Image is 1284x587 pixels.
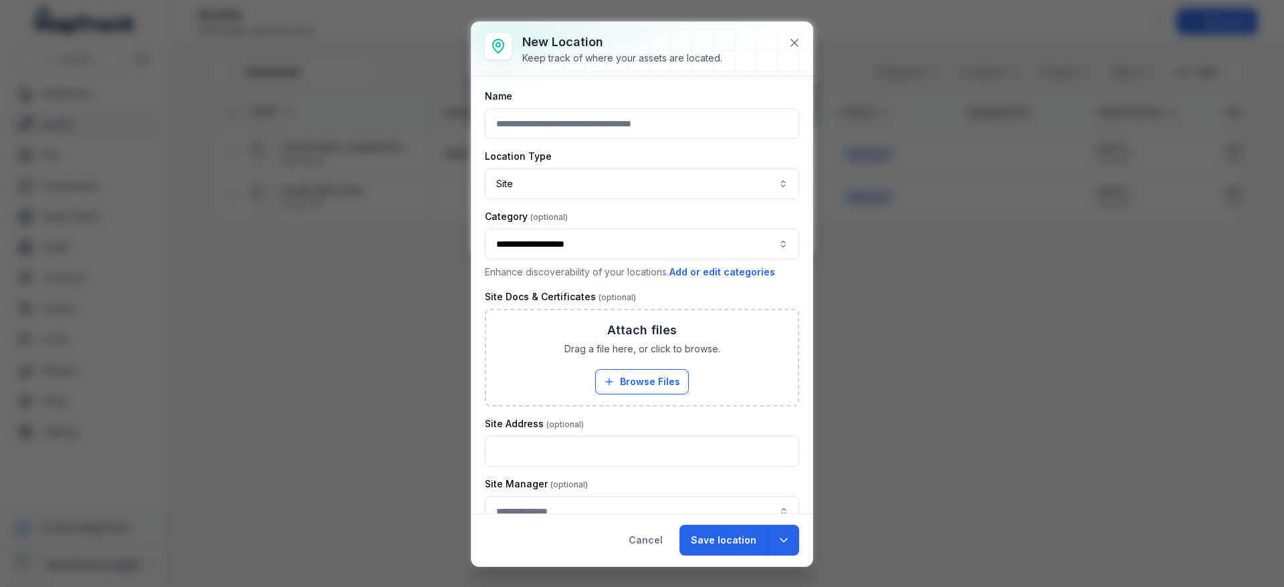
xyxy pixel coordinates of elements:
button: Cancel [617,525,674,556]
button: Add or edit categories [669,265,776,279]
label: Location Type [485,150,552,163]
label: Site Docs & Certificates [485,290,636,304]
button: Site [485,168,799,199]
label: Site Address [485,417,584,431]
h3: New location [522,33,722,51]
label: Category [485,210,568,223]
label: Site Manager [485,477,588,491]
input: location-add:cf[ae65a355-56db-4f02-ac3a-6acc8c5a7225]-label [485,496,799,527]
p: Enhance discoverability of your locations. [485,265,799,279]
button: Save location [679,525,768,556]
div: Keep track of where your assets are located. [522,51,722,65]
button: Browse Files [595,369,689,394]
label: Name [485,90,512,103]
span: Drag a file here, or click to browse. [564,342,720,356]
h3: Attach files [607,321,677,340]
